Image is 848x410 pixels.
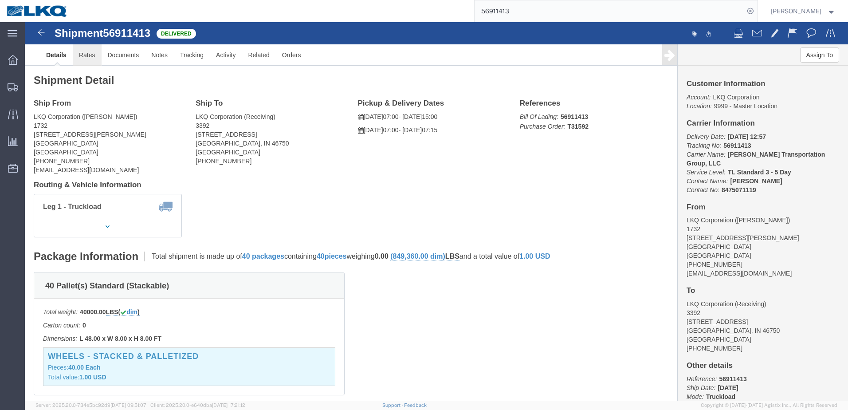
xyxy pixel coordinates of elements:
[110,402,146,408] span: [DATE] 09:51:07
[150,402,245,408] span: Client: 2025.20.0-e640dba
[771,6,821,16] span: Adrienne Brown
[382,402,404,408] a: Support
[404,402,427,408] a: Feedback
[475,0,744,22] input: Search for shipment number, reference number
[25,22,848,401] iframe: FS Legacy Container
[701,402,837,409] span: Copyright © [DATE]-[DATE] Agistix Inc., All Rights Reserved
[6,4,68,18] img: logo
[35,402,146,408] span: Server: 2025.20.0-734e5bc92d9
[212,402,245,408] span: [DATE] 17:21:12
[770,6,836,16] button: [PERSON_NAME]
